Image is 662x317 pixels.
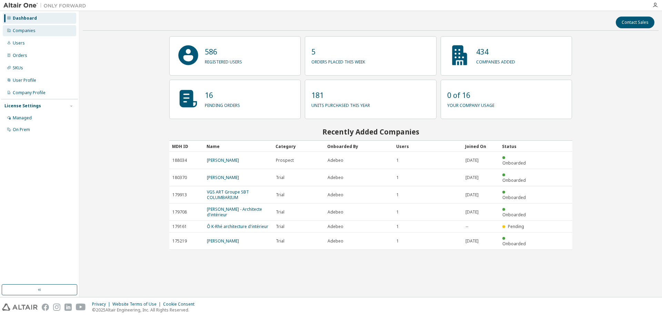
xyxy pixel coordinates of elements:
div: Category [275,141,322,152]
div: Cookie Consent [163,301,199,307]
img: youtube.svg [76,304,86,311]
span: Adebeo [328,224,343,229]
span: Onboarded [502,160,526,166]
span: Trial [276,238,284,244]
div: MDH ID [172,141,201,152]
span: 179708 [172,209,187,215]
div: Name [207,141,270,152]
span: Trial [276,175,284,180]
div: SKUs [13,65,23,71]
span: Onboarded [502,177,526,183]
span: Adebeo [328,192,343,198]
img: altair_logo.svg [2,304,38,311]
div: On Prem [13,127,30,132]
a: [PERSON_NAME] [207,157,239,163]
p: your company usage [447,100,494,108]
span: Onboarded [502,241,526,247]
div: Users [13,40,25,46]
div: Onboarded By [327,141,391,152]
span: Pending [508,224,524,229]
p: 16 [205,90,240,100]
div: Joined On [465,141,496,152]
h2: Recently Added Companies [169,127,572,136]
div: Companies [13,28,36,33]
span: 1 [397,238,399,244]
p: registered users [205,57,242,65]
span: Onboarded [502,212,526,218]
button: Contact Sales [616,17,654,28]
div: User Profile [13,78,36,83]
span: 179913 [172,192,187,198]
a: [PERSON_NAME] - Architecte d'intérieur [207,206,262,218]
a: VGS ART Groupe SBT COLUMBARIUM [207,189,249,200]
img: facebook.svg [42,304,49,311]
p: 181 [311,90,370,100]
div: Orders [13,53,27,58]
span: [DATE] [465,238,479,244]
p: orders placed this week [311,57,365,65]
span: Adebeo [328,175,343,180]
span: 1 [397,192,399,198]
div: Dashboard [13,16,37,21]
p: 0 of 16 [447,90,494,100]
span: 1 [397,158,399,163]
span: 1 [397,209,399,215]
div: Privacy [92,301,112,307]
a: [PERSON_NAME] [207,238,239,244]
span: Adebeo [328,158,343,163]
span: Trial [276,209,284,215]
div: Users [396,141,460,152]
div: Managed [13,115,32,121]
span: [DATE] [465,192,479,198]
p: 434 [476,47,515,57]
img: instagram.svg [53,304,60,311]
span: Onboarded [502,195,526,200]
span: Adebeo [328,238,343,244]
span: 180370 [172,175,187,180]
p: © 2025 Altair Engineering, Inc. All Rights Reserved. [92,307,199,313]
a: [PERSON_NAME] [207,175,239,180]
span: 188034 [172,158,187,163]
div: License Settings [4,103,41,109]
p: pending orders [205,100,240,108]
span: [DATE] [465,158,479,163]
span: -- [465,224,468,229]
a: Ô K-Rhé architecture d'intérieur [207,224,268,229]
span: 175219 [172,238,187,244]
div: Status [502,141,531,152]
span: Adebeo [328,209,343,215]
div: Website Terms of Use [112,301,163,307]
span: Trial [276,224,284,229]
p: 5 [311,47,365,57]
img: linkedin.svg [64,304,72,311]
span: Trial [276,192,284,198]
p: units purchased this year [311,100,370,108]
div: Company Profile [13,90,46,96]
img: Altair One [3,2,90,9]
p: 586 [205,47,242,57]
span: [DATE] [465,209,479,215]
span: 1 [397,175,399,180]
span: 1 [397,224,399,229]
p: companies added [476,57,515,65]
span: Prospect [276,158,294,163]
span: [DATE] [465,175,479,180]
span: 179161 [172,224,187,229]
